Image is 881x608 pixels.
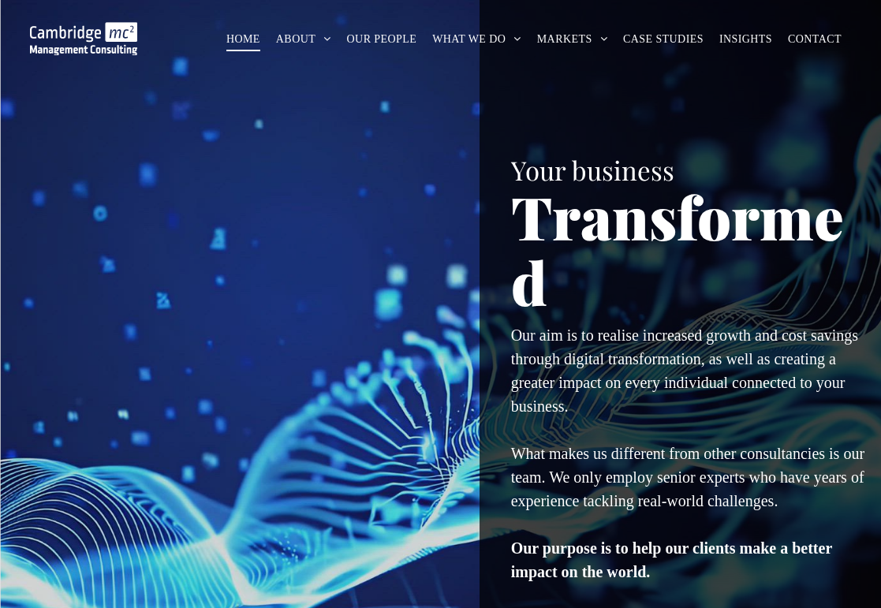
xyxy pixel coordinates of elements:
[511,152,674,187] span: Your business
[711,27,780,51] a: INSIGHTS
[615,27,711,51] a: CASE STUDIES
[339,27,425,51] a: OUR PEOPLE
[511,326,858,415] span: Our aim is to realise increased growth and cost savings through digital transformation, as well a...
[511,177,844,321] span: Transformed
[424,27,529,51] a: WHAT WE DO
[268,27,339,51] a: ABOUT
[529,27,615,51] a: MARKETS
[511,539,832,580] strong: Our purpose is to help our clients make a better impact on the world.
[30,22,137,55] img: Go to Homepage
[218,27,268,51] a: HOME
[511,445,864,509] span: What makes us different from other consultancies is our team. We only employ senior experts who h...
[780,27,849,51] a: CONTACT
